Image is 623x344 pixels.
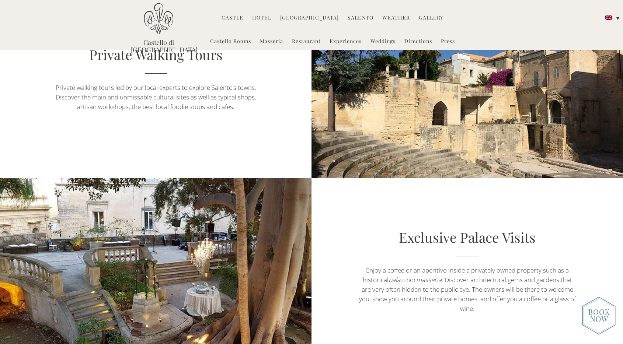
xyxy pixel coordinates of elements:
a: Gallery [419,14,443,22]
a: Restaurant [292,38,321,46]
a: Castello Rooms [210,38,251,46]
a: Masseria [260,38,283,46]
a: Castello di [GEOGRAPHIC_DATA] [131,39,186,53]
a: Salento [348,14,373,22]
em: masseria [416,275,442,284]
p: Private walking tours led by our local experts to explore Salento’s towns. Discover the main and ... [47,83,265,112]
em: palazzo [389,275,410,284]
a: Press [441,38,455,46]
a: Experiences [330,38,362,46]
img: English [605,15,612,20]
a: Weddings [370,38,396,46]
a: Weather [382,14,410,22]
a: Hotel [252,14,271,22]
img: Castello di Ugento [144,3,173,34]
a: Exclusive Palace Visits [399,228,536,246]
img: new-booknow.png [582,296,616,335]
a: [GEOGRAPHIC_DATA] [280,14,339,22]
a: Castle [222,14,243,22]
a: Private Walking Tours [89,45,223,63]
a: Directions [404,38,432,46]
p: Enjoy a coffee or an aperitivo inside a privately owned property such as a historical or . Discov... [358,266,577,313]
